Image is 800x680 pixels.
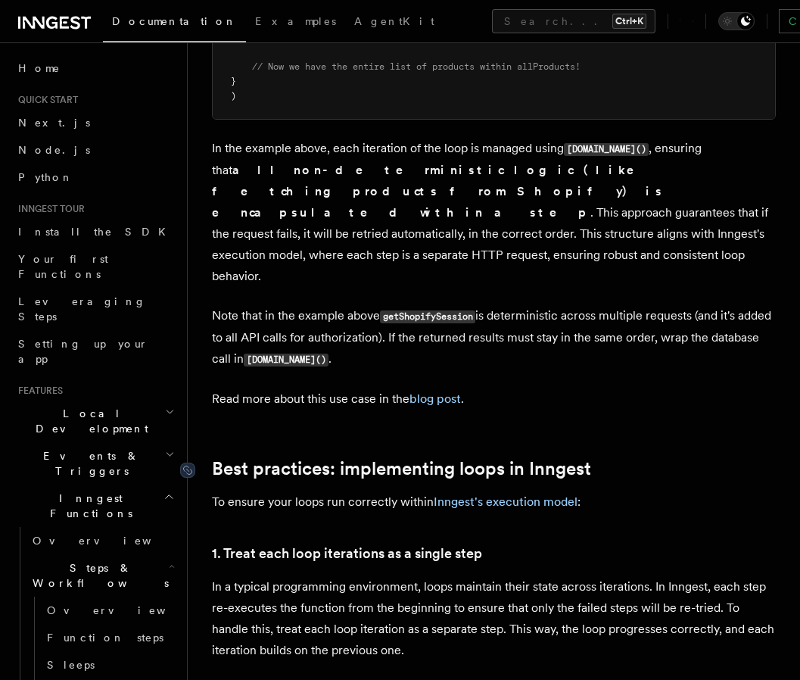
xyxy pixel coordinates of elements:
a: Home [12,55,178,82]
span: Local Development [12,406,165,436]
button: Inngest Functions [12,485,178,527]
span: Function steps [47,632,163,644]
kbd: Ctrl+K [612,14,646,29]
strong: all non-deterministic logic (like fetching products from Shopify) is encapsulated within a step [212,163,664,220]
span: Documentation [112,15,237,27]
span: // Now we have the entire list of products within allProducts! [252,61,581,72]
a: Install the SDK [12,218,178,245]
p: Note that in the example above is deterministic across multiple requests (and it's added to all A... [212,305,776,370]
span: Features [12,385,63,397]
a: Documentation [103,5,246,42]
button: Events & Triggers [12,442,178,485]
code: [DOMAIN_NAME]() [244,354,328,367]
p: Read more about this use case in the . [212,388,776,410]
a: Leveraging Steps [12,288,178,330]
button: Search...Ctrl+K [492,9,655,33]
span: Python [18,171,73,183]
a: Overview [26,527,178,554]
a: AgentKit [345,5,444,41]
a: Function steps [41,624,178,651]
a: Your first Functions [12,245,178,288]
a: 1. Treat each loop iterations as a single step [212,543,482,564]
button: Steps & Workflows [26,554,178,597]
span: Next.js [18,117,90,129]
a: Inngest's execution model [434,494,577,509]
span: Sleeps [47,659,95,671]
span: Leveraging Steps [18,295,146,323]
span: Home [18,61,61,76]
a: Overview [41,597,178,624]
a: Best practices: implementing loops in Inngest [212,458,591,479]
span: Your first Functions [18,253,108,280]
span: Steps & Workflows [26,560,169,591]
p: To ensure your loops run correctly within : [212,491,776,513]
code: getShopifySession [380,310,475,323]
span: Setting up your app [18,338,148,365]
button: Toggle dark mode [718,12,755,30]
span: AgentKit [354,15,434,27]
a: Examples [246,5,345,41]
span: Inngest Functions [12,491,163,521]
code: [DOMAIN_NAME]() [564,143,649,156]
a: Next.js [12,109,178,136]
span: Overview [47,604,203,616]
span: Overview [33,535,188,547]
span: Inngest tour [12,203,85,215]
span: Events & Triggers [12,448,165,479]
span: Quick start [12,94,78,106]
a: Python [12,164,178,191]
span: Examples [255,15,336,27]
button: Local Development [12,400,178,442]
a: blog post [409,391,461,406]
a: Sleeps [41,651,178,678]
span: ) [231,91,236,101]
span: } [231,76,236,86]
span: Install the SDK [18,226,175,238]
a: Setting up your app [12,330,178,373]
p: In the example above, each iteration of the loop is managed using , ensuring that . This approach... [212,138,776,287]
p: In a typical programming environment, loops maintain their state across iterations. In Inngest, e... [212,576,776,661]
a: Node.js [12,136,178,164]
span: Node.js [18,144,90,156]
